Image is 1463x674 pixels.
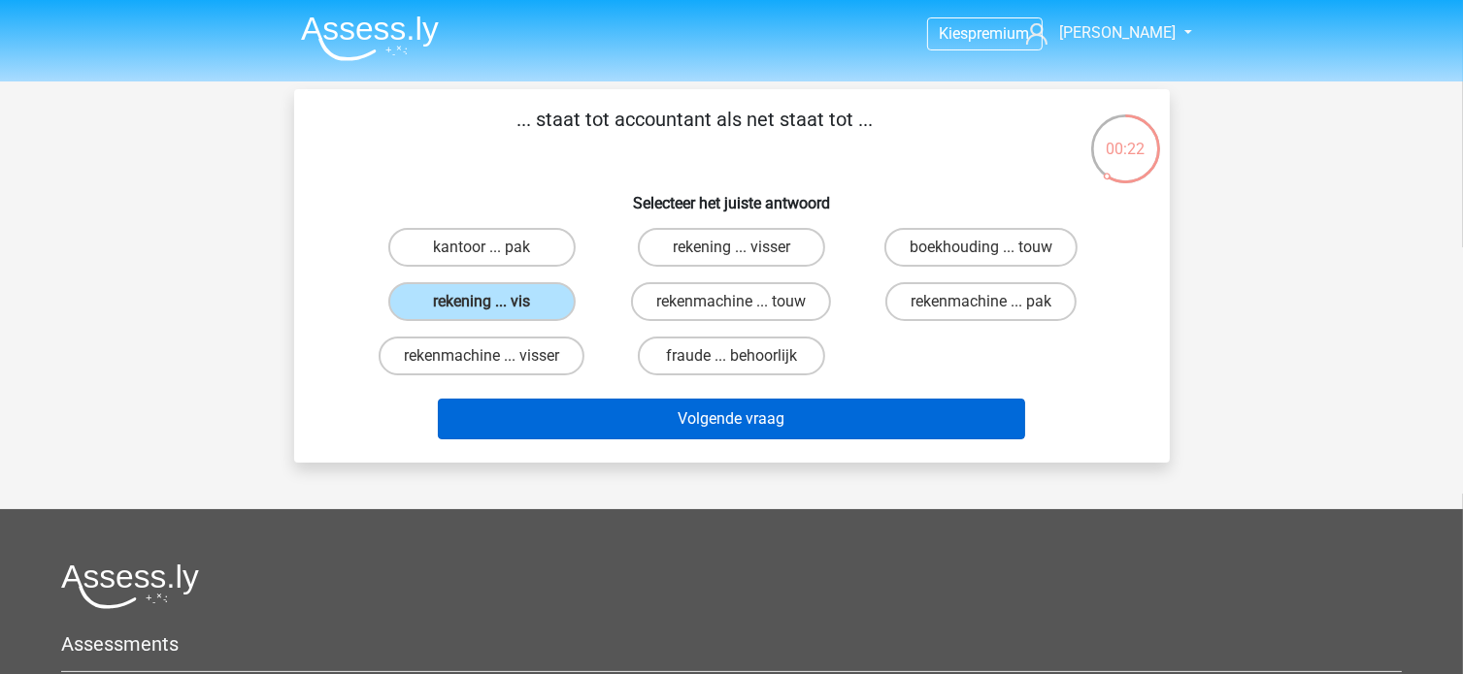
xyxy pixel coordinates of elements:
label: boekhouding ... touw [884,228,1078,267]
div: 00:22 [1089,112,1162,161]
img: Assessly logo [61,563,199,609]
img: Assessly [301,16,439,61]
label: rekenmachine ... pak [885,282,1077,321]
h5: Assessments [61,632,1402,656]
label: kantoor ... pak [388,228,576,267]
label: rekening ... visser [638,228,825,267]
label: rekening ... vis [388,282,576,321]
span: [PERSON_NAME] [1059,23,1176,42]
button: Volgende vraag [438,399,1025,439]
h6: Selecteer het juiste antwoord [325,178,1139,212]
label: fraude ... behoorlijk [638,337,825,375]
label: rekenmachine ... visser [379,337,584,375]
span: premium [969,24,1030,43]
label: rekenmachine ... touw [631,282,831,321]
p: ... staat tot accountant als net staat tot ... [325,105,1066,163]
span: Kies [940,24,969,43]
a: [PERSON_NAME] [1018,21,1178,45]
a: Kiespremium [928,20,1042,47]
